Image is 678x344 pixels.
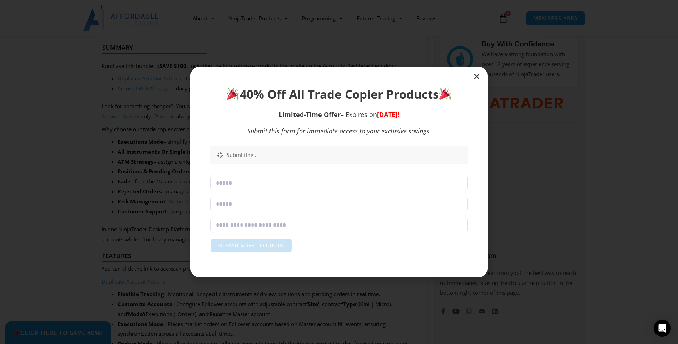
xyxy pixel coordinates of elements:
[227,152,461,159] p: Submitting...
[210,86,468,103] h1: 40% Off All Trade Copier Products
[247,127,431,135] em: Submit this form for immediate access to your exclusive savings.
[279,110,341,119] strong: Limited-Time Offer
[473,73,480,80] a: Close
[227,88,239,100] img: 🎉
[654,320,671,337] div: Open Intercom Messenger
[377,110,399,119] span: [DATE]!
[439,88,451,100] img: 🎉
[210,110,468,119] p: – Expires on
